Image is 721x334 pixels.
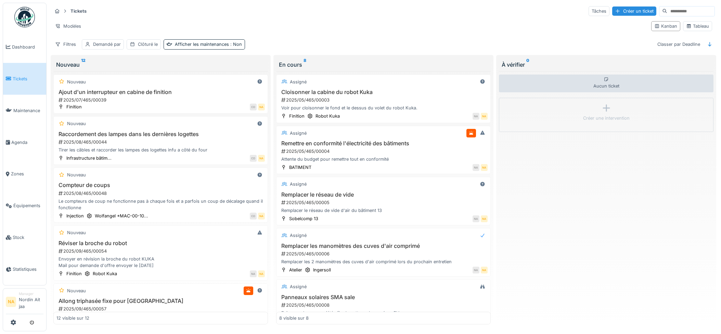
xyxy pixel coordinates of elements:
[473,164,479,171] div: NA
[481,267,488,273] div: NA
[11,139,43,146] span: Agenda
[52,39,79,49] div: Filtres
[58,248,265,254] div: 2025/09/465/00054
[19,291,43,312] li: Nordin Ait jaa
[612,6,656,16] div: Créer un ticket
[66,213,84,219] div: Injection
[279,140,488,147] h3: Remettre en conformité l'électricité des bâtiments
[281,302,488,308] div: 2025/05/465/00008
[13,202,43,209] span: Équipements
[67,79,86,85] div: Nouveau
[13,266,43,272] span: Statistiques
[290,181,307,187] div: Assigné
[13,234,43,241] span: Stock
[56,298,265,304] h3: Allong triphasée fixe pour [GEOGRAPHIC_DATA]
[3,126,46,158] a: Agenda
[589,6,609,16] div: Tâches
[250,104,257,110] div: CD
[6,297,16,307] li: NA
[52,21,84,31] div: Modèles
[3,95,46,126] a: Maintenance
[279,89,488,95] h3: Cloisonner la cabine du robot Kuka
[56,182,265,188] h3: Compteur de coups
[56,89,265,95] h3: Ajout d'un interrupteur en cabine de finition
[258,270,265,277] div: NA
[66,270,82,277] div: Finition
[56,61,265,69] div: Nouveau
[654,39,703,49] div: Classer par Deadline
[56,315,89,321] div: 12 visible sur 12
[279,156,488,162] div: Attente du budget pour remettre tout en conformité
[279,258,488,265] div: Remplacer les 2 manomètres des cuves d'air comprimé lors du prochain entretien
[3,253,46,285] a: Statistiques
[13,107,43,114] span: Maintenance
[279,310,488,316] div: Faire appel a une société afin de nettoyer les anciens PV
[93,270,117,277] div: Robot Kuka
[583,115,630,121] div: Créer une intervention
[3,31,46,63] a: Dashboard
[316,113,340,119] div: Robot Kuka
[279,315,309,321] div: 8 visible sur 8
[138,41,158,48] div: Clôturé le
[304,61,306,69] sup: 8
[66,155,112,161] div: Infrastructure bâtim...
[279,294,488,300] h3: Panneaux solaires SMA sale
[289,267,302,273] div: Atelier
[290,232,307,239] div: Assigné
[502,61,711,69] div: À vérifier
[19,291,43,296] div: Manager
[290,79,307,85] div: Assigné
[290,283,307,290] div: Assigné
[175,41,242,48] div: Afficher les maintenances
[68,8,89,14] strong: Tickets
[12,44,43,50] span: Dashboard
[279,105,488,111] div: Voir pour cloisonner le fond et le dessus du volet du robot Kuka.
[473,215,479,222] div: NA
[654,23,677,29] div: Kanban
[67,288,86,294] div: Nouveau
[250,213,257,219] div: CD
[229,42,242,47] span: : Non
[279,61,488,69] div: En cours
[14,7,35,27] img: Badge_color-CXgf-gQk.svg
[95,213,148,219] div: Wolfangel *MAC-00-10...
[3,63,46,95] a: Tickets
[67,229,86,236] div: Nouveau
[281,251,488,257] div: 2025/05/465/00006
[289,164,311,171] div: BATIMENT
[290,130,307,136] div: Assigné
[93,41,121,48] div: Demandé par
[313,267,331,273] div: Ingersoll
[58,139,265,145] div: 2025/08/465/00044
[58,97,265,103] div: 2025/07/465/00039
[56,147,265,153] div: Tirer les câbles et raccorder les lampes des logettes infu a côté du four
[281,148,488,155] div: 2025/05/465/00004
[56,131,265,137] h3: Raccordement des lampes dans les dernières logettes
[499,75,713,92] div: Aucun ticket
[289,113,305,119] div: Finition
[481,164,488,171] div: NA
[526,61,529,69] sup: 0
[3,158,46,190] a: Zones
[56,198,265,211] div: Le compteurs de coup ne fonctionne pas à chaque fois et a parfois un coup de décalage quand il fo...
[258,104,265,110] div: NA
[11,171,43,177] span: Zones
[279,243,488,249] h3: Remplacer les manomètres des cuves d'air comprimé
[67,120,86,127] div: Nouveau
[56,256,265,269] div: Envoyer en révision la broche du robot KUKA Mail pour demande d'offre envoyer le [DATE]
[289,215,318,222] div: Sobelcomp 13
[58,306,265,312] div: 2025/09/465/00057
[279,191,488,198] h3: Remplacer le réseau de vide
[6,291,43,314] a: NA ManagerNordin Ait jaa
[473,267,479,273] div: NA
[686,23,709,29] div: Tableau
[279,207,488,214] div: Remplacer le réseau de vide d'air du bâtiment 13
[281,97,488,103] div: 2025/05/465/00003
[473,113,479,120] div: NA
[58,190,265,197] div: 2025/08/465/00048
[3,222,46,253] a: Stock
[258,155,265,162] div: NA
[481,215,488,222] div: NA
[250,155,257,162] div: CD
[281,199,488,206] div: 2025/05/465/00005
